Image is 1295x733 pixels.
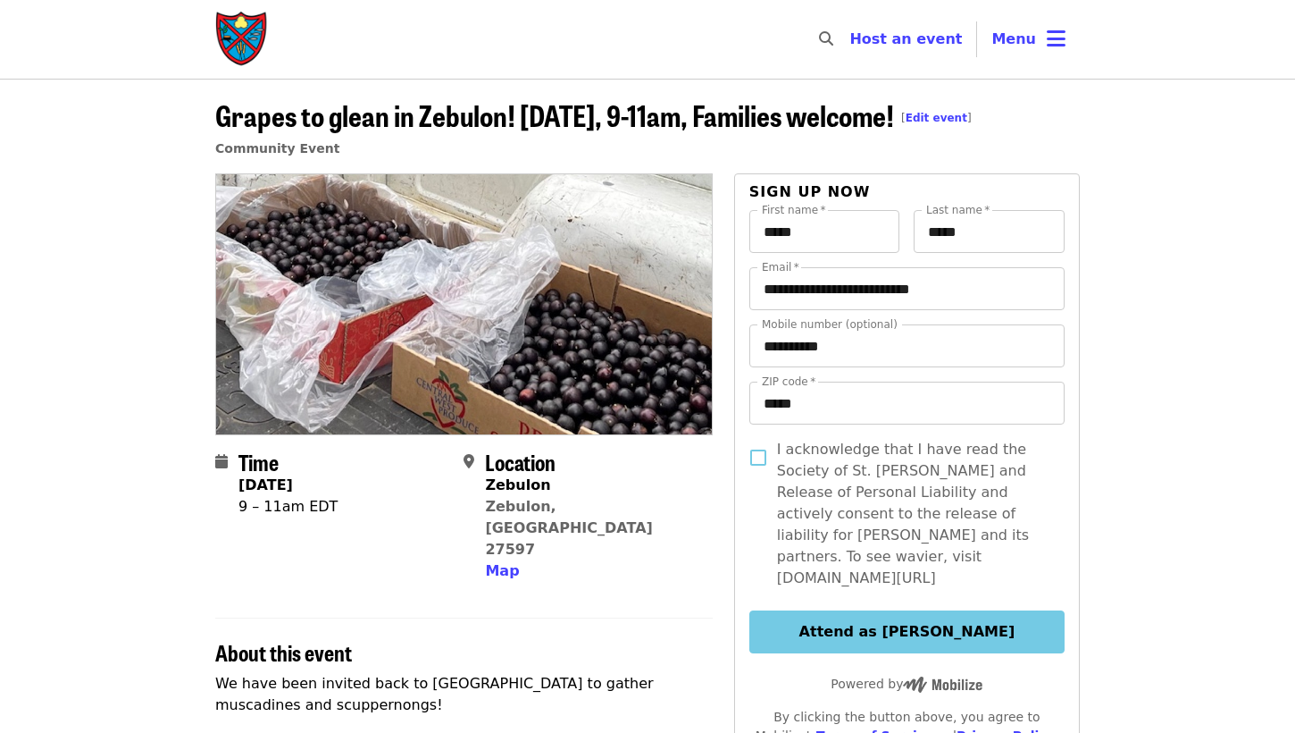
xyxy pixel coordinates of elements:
label: Mobile number (optional) [762,319,898,330]
div: 9 – 11am EDT [238,496,338,518]
button: Attend as [PERSON_NAME] [749,611,1065,653]
a: Host an event [849,30,962,47]
input: Last name [914,210,1065,253]
label: Email [762,262,799,273]
span: Powered by [831,677,982,691]
span: Grapes to glean in Zebulon! [DATE], 9-11am, Families welcome! [215,94,972,136]
a: Edit event [906,112,967,124]
span: [ ] [901,112,972,124]
button: Map [485,560,519,582]
span: Time [238,446,279,477]
a: Community Event [215,141,339,156]
i: bars icon [1047,26,1065,52]
label: First name [762,205,826,215]
i: search icon [819,30,833,47]
input: First name [749,210,900,253]
span: About this event [215,636,352,668]
i: calendar icon [215,453,228,470]
input: Mobile number (optional) [749,324,1065,367]
span: Map [485,562,519,579]
input: Email [749,267,1065,310]
p: We have been invited back to [GEOGRAPHIC_DATA] to gather muscadines and scuppernongs! [215,673,713,716]
a: Zebulon, [GEOGRAPHIC_DATA] 27597 [485,498,652,558]
img: Society of St. Andrew - Home [215,11,269,68]
input: Search [844,18,858,61]
span: Menu [991,30,1036,47]
span: I acknowledge that I have read the Society of St. [PERSON_NAME] and Release of Personal Liability... [777,439,1050,589]
i: map-marker-alt icon [464,453,474,470]
button: Toggle account menu [977,18,1080,61]
span: Sign up now [749,183,871,200]
span: Location [485,446,556,477]
label: ZIP code [762,376,815,387]
strong: Zebulon [485,476,550,493]
strong: [DATE] [238,476,293,493]
img: Powered by Mobilize [903,677,982,693]
label: Last name [926,205,990,215]
input: ZIP code [749,382,1065,425]
img: Grapes to glean in Zebulon! Tuesday 9/30/2025, 9-11am, Families welcome! organized by Society of ... [216,174,712,434]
